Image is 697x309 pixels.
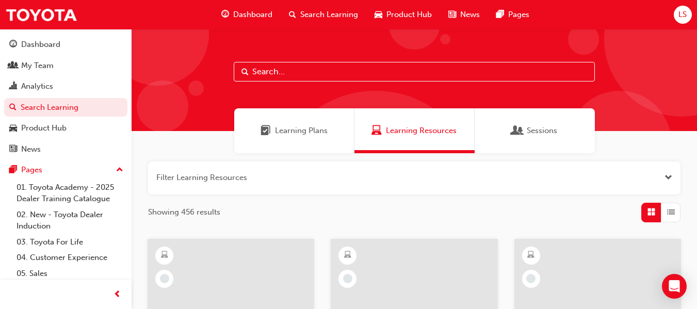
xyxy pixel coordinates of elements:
a: 01. Toyota Academy - 2025 Dealer Training Catalogue [12,180,127,207]
span: learningResourceType_ELEARNING-icon [161,249,168,262]
span: Search Learning [300,9,358,21]
a: 04. Customer Experience [12,250,127,266]
span: learningResourceType_ELEARNING-icon [527,249,534,262]
span: Search [241,66,249,78]
button: Open the filter [664,172,672,184]
div: News [21,143,41,155]
div: Open Intercom Messenger [662,274,687,299]
span: search-icon [289,8,296,21]
a: car-iconProduct Hub [366,4,440,25]
span: prev-icon [114,288,121,301]
a: Learning ResourcesLearning Resources [354,108,475,153]
span: learningResourceType_ELEARNING-icon [344,249,351,262]
span: LS [678,9,687,21]
span: Sessions [512,125,523,137]
span: News [460,9,480,21]
span: Product Hub [386,9,432,21]
div: Analytics [21,80,53,92]
span: guage-icon [221,8,229,21]
span: Learning Plans [275,125,328,137]
span: news-icon [9,145,17,154]
a: Dashboard [4,35,127,54]
a: News [4,140,127,159]
a: Product Hub [4,119,127,138]
button: LS [674,6,692,24]
div: My Team [21,60,54,72]
img: Trak [5,3,77,26]
a: news-iconNews [440,4,488,25]
a: Learning PlansLearning Plans [234,108,354,153]
a: Analytics [4,77,127,96]
span: guage-icon [9,40,17,50]
span: car-icon [375,8,382,21]
span: people-icon [9,61,17,71]
span: learningRecordVerb_NONE-icon [526,274,536,283]
div: Dashboard [21,39,60,51]
span: List [667,206,675,218]
button: Pages [4,160,127,180]
span: search-icon [9,103,17,112]
span: learningRecordVerb_NONE-icon [343,274,352,283]
a: SessionsSessions [475,108,595,153]
span: car-icon [9,124,17,133]
span: pages-icon [9,166,17,175]
a: guage-iconDashboard [213,4,281,25]
a: pages-iconPages [488,4,538,25]
span: news-icon [448,8,456,21]
span: Learning Resources [386,125,457,137]
span: Pages [508,9,529,21]
span: Dashboard [233,9,272,21]
a: Search Learning [4,98,127,117]
span: Learning Plans [261,125,271,137]
span: pages-icon [496,8,504,21]
a: 03. Toyota For Life [12,234,127,250]
div: Pages [21,164,42,176]
a: My Team [4,56,127,75]
div: Product Hub [21,122,67,134]
a: 05. Sales [12,266,127,282]
span: chart-icon [9,82,17,91]
button: DashboardMy TeamAnalyticsSearch LearningProduct HubNews [4,33,127,160]
span: up-icon [116,164,123,177]
a: search-iconSearch Learning [281,4,366,25]
span: learningRecordVerb_NONE-icon [160,274,169,283]
span: Sessions [527,125,557,137]
input: Search... [234,62,595,82]
span: Showing 456 results [148,206,220,218]
a: 02. New - Toyota Dealer Induction [12,207,127,234]
span: Grid [647,206,655,218]
span: Learning Resources [371,125,382,137]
